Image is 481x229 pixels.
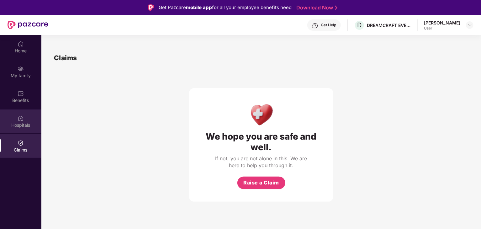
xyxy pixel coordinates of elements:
img: Health Care [248,101,275,128]
img: Stroke [335,4,337,11]
h1: Claims [54,53,77,63]
div: DREAMCRAFT EVENTS AND ENTERTAINMENT PRIVATE LIMITED [367,22,411,28]
img: Logo [148,4,154,11]
img: svg+xml;base64,PHN2ZyBpZD0iSG9zcGl0YWxzIiB4bWxucz0iaHR0cDovL3d3dy53My5vcmcvMjAwMC9zdmciIHdpZHRoPS... [18,115,24,121]
img: svg+xml;base64,PHN2ZyBpZD0iSGVscC0zMngzMiIgeG1sbnM9Imh0dHA6Ly93d3cudzMub3JnLzIwMDAvc3ZnIiB3aWR0aD... [312,23,318,29]
img: svg+xml;base64,PHN2ZyBpZD0iSG9tZSIgeG1sbnM9Imh0dHA6Ly93d3cudzMub3JnLzIwMDAvc3ZnIiB3aWR0aD0iMjAiIG... [18,41,24,47]
div: If not, you are not alone in this. We are here to help you through it. [214,155,308,169]
div: Get Pazcare for all your employee benefits need [159,4,292,11]
div: Get Help [321,23,336,28]
a: Download Now [296,4,336,11]
div: We hope you are safe and well. [202,131,321,152]
div: User [424,26,460,31]
img: svg+xml;base64,PHN2ZyBpZD0iQ2xhaW0iIHhtbG5zPSJodHRwOi8vd3d3LnczLm9yZy8yMDAwL3N2ZyIgd2lkdGg9IjIwIi... [18,140,24,146]
button: Raise a Claim [237,177,285,189]
img: svg+xml;base64,PHN2ZyBpZD0iRHJvcGRvd24tMzJ4MzIiIHhtbG5zPSJodHRwOi8vd3d3LnczLm9yZy8yMDAwL3N2ZyIgd2... [467,23,472,28]
span: Raise a Claim [243,179,279,187]
img: svg+xml;base64,PHN2ZyBpZD0iQmVuZWZpdHMiIHhtbG5zPSJodHRwOi8vd3d3LnczLm9yZy8yMDAwL3N2ZyIgd2lkdGg9Ij... [18,90,24,97]
img: svg+xml;base64,PHN2ZyB3aWR0aD0iMjAiIGhlaWdodD0iMjAiIHZpZXdCb3g9IjAgMCAyMCAyMCIgZmlsbD0ibm9uZSIgeG... [18,66,24,72]
strong: mobile app [186,4,212,10]
img: New Pazcare Logo [8,21,48,29]
span: D [357,21,362,29]
div: [PERSON_NAME] [424,20,460,26]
